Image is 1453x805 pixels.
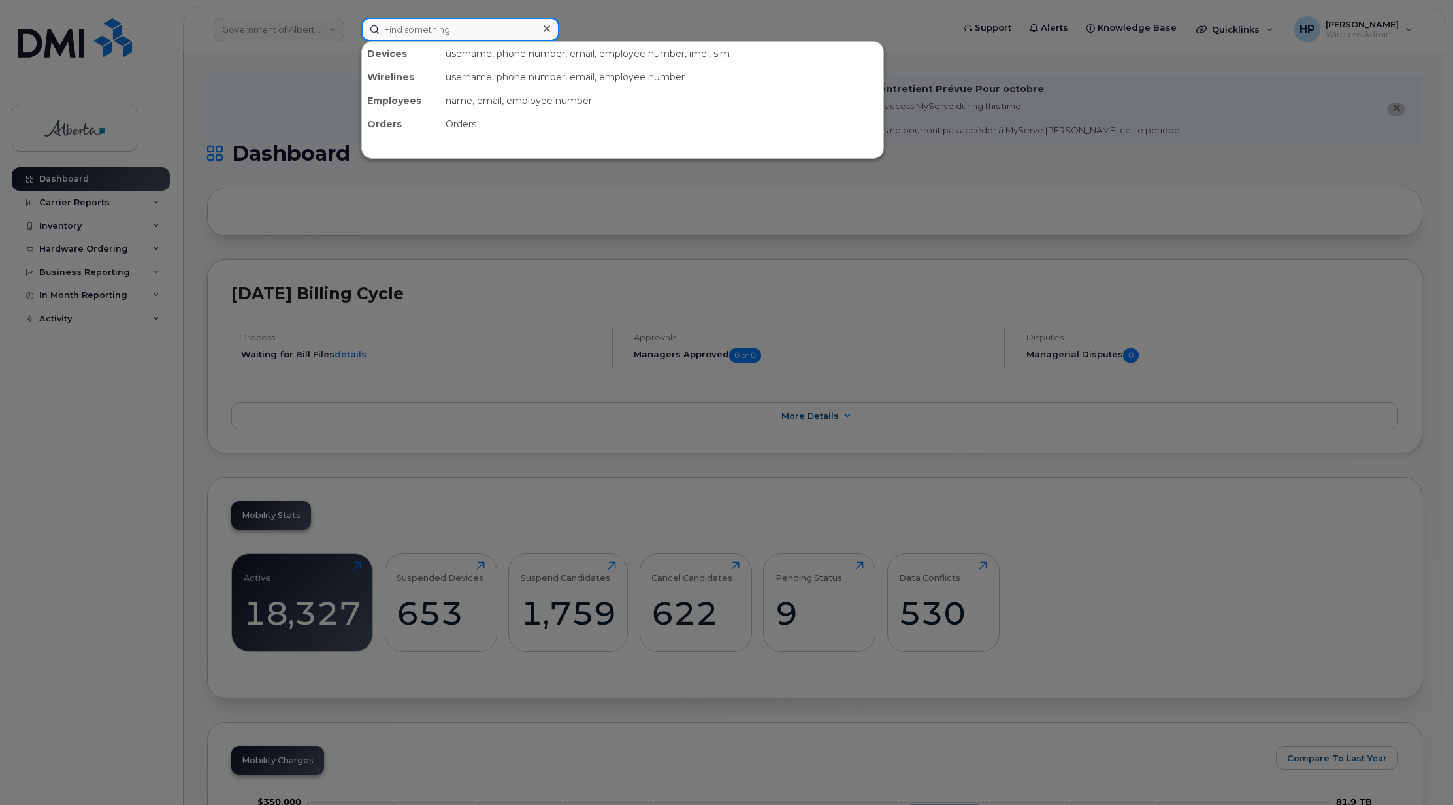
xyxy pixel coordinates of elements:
[362,112,440,136] div: Orders
[440,112,883,136] div: Orders
[362,42,440,65] div: Devices
[362,89,440,112] div: Employees
[440,42,883,65] div: username, phone number, email, employee number, imei, sim
[362,65,440,89] div: Wirelines
[440,89,883,112] div: name, email, employee number
[440,65,883,89] div: username, phone number, email, employee number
